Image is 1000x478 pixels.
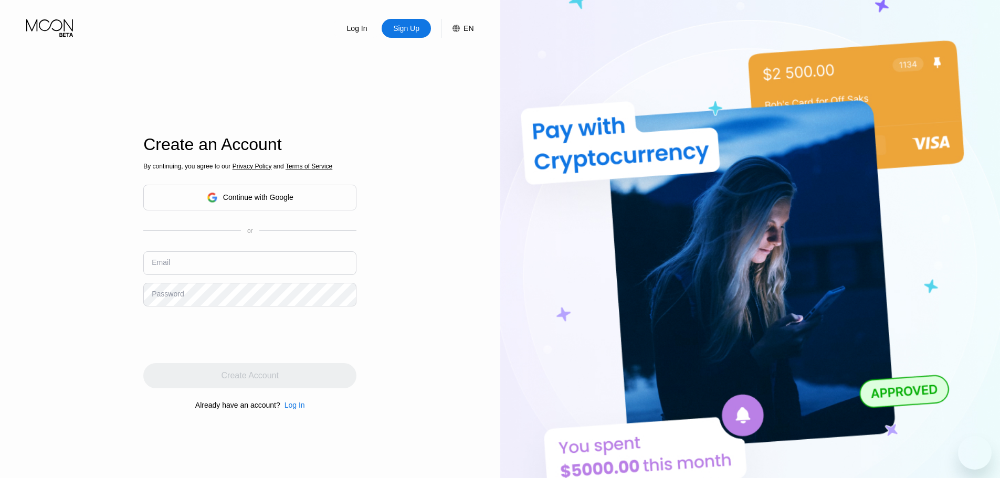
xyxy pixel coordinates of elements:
[223,193,293,201] div: Continue with Google
[143,185,356,210] div: Continue with Google
[152,258,170,267] div: Email
[441,19,473,38] div: EN
[247,227,253,235] div: or
[958,436,992,470] iframe: Button to launch messaging window
[392,23,420,34] div: Sign Up
[195,401,280,409] div: Already have an account?
[143,314,303,355] iframe: reCAPTCHA
[152,290,184,298] div: Password
[464,24,473,33] div: EN
[143,163,356,170] div: By continuing, you agree to our
[233,163,272,170] span: Privacy Policy
[143,135,356,154] div: Create an Account
[382,19,431,38] div: Sign Up
[332,19,382,38] div: Log In
[286,163,332,170] span: Terms of Service
[271,163,286,170] span: and
[280,401,305,409] div: Log In
[346,23,369,34] div: Log In
[285,401,305,409] div: Log In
